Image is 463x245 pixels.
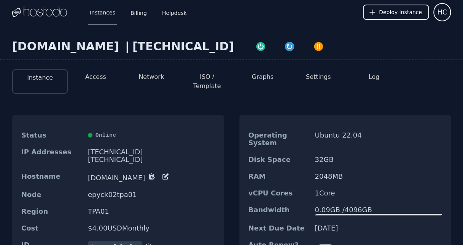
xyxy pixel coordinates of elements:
button: Restart [275,40,304,52]
button: ISO / Template [185,72,229,91]
button: Settings [306,72,331,82]
dt: Status [21,131,82,139]
dt: Region [21,208,82,215]
div: [TECHNICAL_ID] [132,40,234,53]
dd: Ubuntu 22.04 [315,131,442,147]
dt: IP Addresses [21,148,82,163]
dd: [DOMAIN_NAME] [88,173,215,182]
div: Online [88,131,215,139]
img: Power On [255,41,266,52]
button: Log [369,72,380,82]
dd: 2048 MB [315,173,442,180]
button: Power On [246,40,275,52]
div: 0.09 GB / 4096 GB [315,206,442,214]
dt: Hostname [21,173,82,182]
span: HC [437,7,447,18]
dt: Disk Space [248,156,309,163]
div: [TECHNICAL_ID] [88,156,215,163]
img: Restart [284,41,295,52]
dt: Operating System [248,131,309,147]
dt: RAM [248,173,309,180]
dt: Next Due Date [248,224,309,232]
button: Deploy Instance [363,5,429,20]
dt: vCPU Cores [248,189,309,197]
dd: epyck02tpa01 [88,191,215,199]
dd: TPA01 [88,208,215,215]
button: Power Off [304,40,333,52]
dd: $ 4.00 USD Monthly [88,224,215,232]
button: Graphs [252,72,274,82]
dd: [DATE] [315,224,442,232]
button: Access [85,72,106,82]
dt: Node [21,191,82,199]
img: Logo [12,6,67,18]
dt: Cost [21,224,82,232]
button: User menu [433,3,451,21]
dd: 32 GB [315,156,442,163]
button: Instance [27,73,53,82]
dd: 1 Core [315,189,442,197]
div: [DOMAIN_NAME] [12,40,122,53]
img: Power Off [313,41,324,52]
div: [TECHNICAL_ID] [88,148,215,156]
span: Deploy Instance [379,8,422,16]
div: | [122,40,132,53]
button: Network [138,72,164,82]
dt: Bandwidth [248,206,309,215]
